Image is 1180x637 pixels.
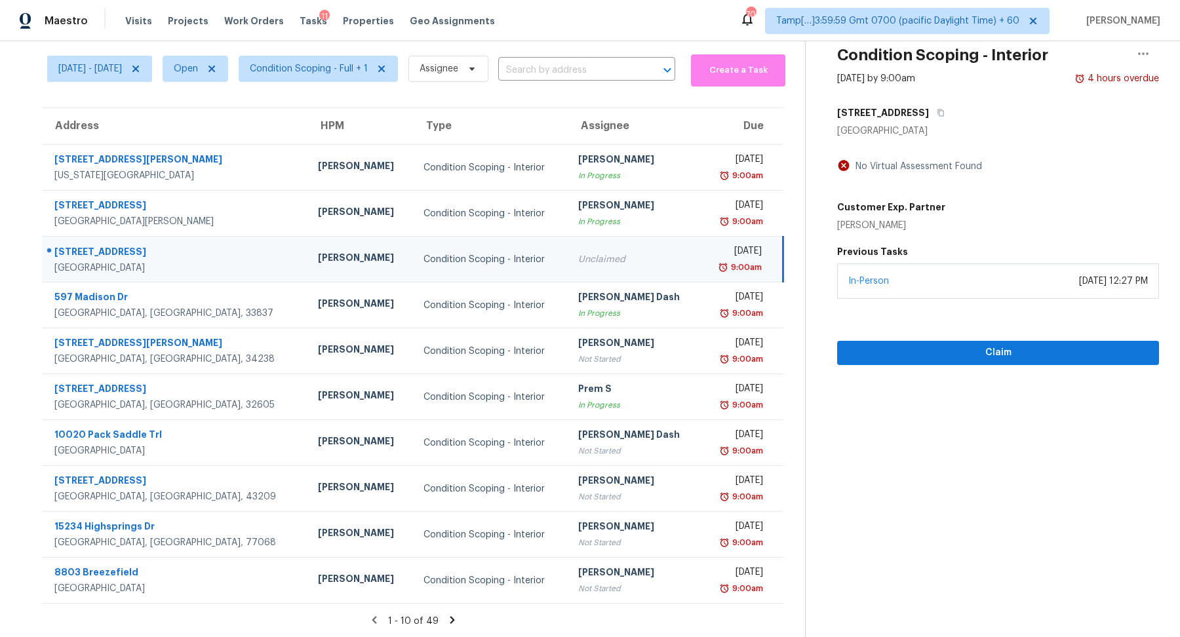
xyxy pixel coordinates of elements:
[54,444,297,457] div: [GEOGRAPHIC_DATA]
[420,62,458,75] span: Assignee
[318,205,403,222] div: [PERSON_NAME]
[728,261,762,274] div: 9:00am
[578,428,690,444] div: [PERSON_NAME] Dash
[578,353,690,366] div: Not Started
[54,582,297,595] div: [GEOGRAPHIC_DATA]
[837,245,1159,258] h5: Previous Tasks
[929,101,947,125] button: Copy Address
[388,617,439,626] span: 1 - 10 of 49
[1081,14,1160,28] span: [PERSON_NAME]
[42,108,307,145] th: Address
[711,336,763,353] div: [DATE]
[224,14,284,28] span: Work Orders
[318,480,403,497] div: [PERSON_NAME]
[711,520,763,536] div: [DATE]
[578,382,690,398] div: Prem S
[423,253,557,266] div: Condition Scoping - Interior
[837,201,945,214] h5: Customer Exp. Partner
[719,307,730,320] img: Overdue Alarm Icon
[698,63,779,78] span: Create a Task
[578,336,690,353] div: [PERSON_NAME]
[691,54,785,87] button: Create a Task
[730,444,763,457] div: 9:00am
[837,125,1159,138] div: [GEOGRAPHIC_DATA]
[423,391,557,404] div: Condition Scoping - Interior
[837,159,850,172] img: Artifact Not Present Icon
[730,536,763,549] div: 9:00am
[1079,275,1148,288] div: [DATE] 12:27 PM
[423,345,557,358] div: Condition Scoping - Interior
[848,345,1149,361] span: Claim
[730,353,763,366] div: 9:00am
[423,574,557,587] div: Condition Scoping - Interior
[578,290,690,307] div: [PERSON_NAME] Dash
[168,14,208,28] span: Projects
[719,398,730,412] img: Overdue Alarm Icon
[54,215,297,228] div: [GEOGRAPHIC_DATA][PERSON_NAME]
[54,245,297,261] div: [STREET_ADDRESS]
[319,10,330,23] div: 11
[711,382,763,398] div: [DATE]
[125,14,152,28] span: Visits
[54,566,297,582] div: 8803 Breezefield
[343,14,394,28] span: Properties
[746,8,755,21] div: 708
[711,199,763,215] div: [DATE]
[423,436,557,450] div: Condition Scoping - Interior
[711,428,763,444] div: [DATE]
[318,434,403,451] div: [PERSON_NAME]
[837,72,915,85] div: [DATE] by 9:00am
[318,297,403,313] div: [PERSON_NAME]
[318,251,403,267] div: [PERSON_NAME]
[578,582,690,595] div: Not Started
[54,536,297,549] div: [GEOGRAPHIC_DATA], [GEOGRAPHIC_DATA], 77068
[423,207,557,220] div: Condition Scoping - Interior
[498,60,639,81] input: Search by address
[578,444,690,457] div: Not Started
[578,253,690,266] div: Unclaimed
[578,153,690,169] div: [PERSON_NAME]
[578,398,690,412] div: In Progress
[718,261,728,274] img: Overdue Alarm Icon
[719,536,730,549] img: Overdue Alarm Icon
[837,48,1048,62] h2: Condition Scoping - Interior
[711,474,763,490] div: [DATE]
[658,61,677,79] button: Open
[54,169,297,182] div: [US_STATE][GEOGRAPHIC_DATA]
[45,14,88,28] span: Maestro
[701,108,783,145] th: Due
[423,161,557,174] div: Condition Scoping - Interior
[578,474,690,490] div: [PERSON_NAME]
[54,290,297,307] div: 597 Madison Dr
[711,153,763,169] div: [DATE]
[850,160,982,173] div: No Virtual Assessment Found
[578,490,690,503] div: Not Started
[318,343,403,359] div: [PERSON_NAME]
[730,582,763,595] div: 9:00am
[719,353,730,366] img: Overdue Alarm Icon
[837,219,945,232] div: [PERSON_NAME]
[307,108,413,145] th: HPM
[730,307,763,320] div: 9:00am
[318,389,403,405] div: [PERSON_NAME]
[719,582,730,595] img: Overdue Alarm Icon
[250,62,368,75] span: Condition Scoping - Full + 1
[54,199,297,215] div: [STREET_ADDRESS]
[1085,72,1159,85] div: 4 hours overdue
[413,108,568,145] th: Type
[410,14,495,28] span: Geo Assignments
[578,199,690,215] div: [PERSON_NAME]
[54,474,297,490] div: [STREET_ADDRESS]
[174,62,198,75] span: Open
[730,398,763,412] div: 9:00am
[423,528,557,541] div: Condition Scoping - Interior
[54,261,297,275] div: [GEOGRAPHIC_DATA]
[423,482,557,495] div: Condition Scoping - Interior
[54,490,297,503] div: [GEOGRAPHIC_DATA], [GEOGRAPHIC_DATA], 43209
[837,341,1159,365] button: Claim
[578,169,690,182] div: In Progress
[54,307,297,320] div: [GEOGRAPHIC_DATA], [GEOGRAPHIC_DATA], 33837
[730,215,763,228] div: 9:00am
[711,290,763,307] div: [DATE]
[423,299,557,312] div: Condition Scoping - Interior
